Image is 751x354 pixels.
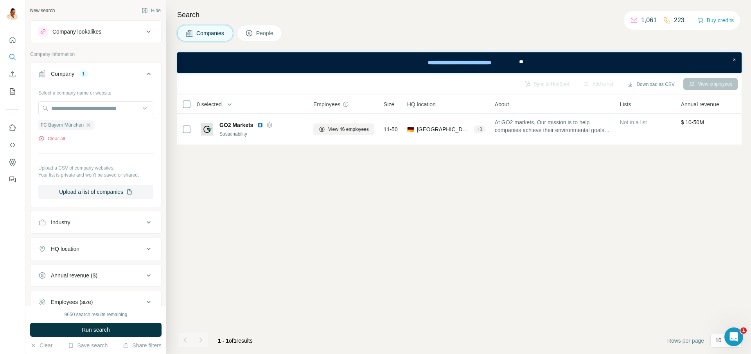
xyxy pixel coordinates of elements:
span: FC Bayern München [41,122,84,129]
button: Company lookalikes [31,22,161,41]
div: Company lookalikes [52,28,101,36]
span: Annual revenue [681,100,719,108]
div: HQ location [51,245,79,253]
button: Save search [68,341,108,349]
button: Use Surfe API [6,138,19,152]
span: Lists [620,100,631,108]
span: At GO2 markets, Our mission is to help companies achieve their environmental goals in the most su... [495,118,611,134]
div: Industry [51,218,70,226]
button: Share filters [123,341,162,349]
button: Quick start [6,33,19,47]
button: HQ location [31,240,161,258]
span: Not in a list [620,119,647,125]
span: Companies [196,29,225,37]
span: 1 [740,327,747,334]
span: results [218,338,253,344]
span: Run search [82,326,110,334]
img: LinkedIn logo [257,122,263,128]
img: Logo of GO2 Markets [201,123,213,136]
div: New search [30,7,55,14]
span: Employees [313,100,340,108]
span: 1 [234,338,237,344]
span: View 46 employees [328,126,369,133]
div: Sustainability [219,131,304,138]
div: Annual revenue ($) [51,272,97,279]
button: Enrich CSV [6,67,19,81]
div: + 3 [474,126,485,133]
button: View 46 employees [313,123,374,135]
p: 223 [674,16,685,25]
img: Avatar [6,8,19,20]
button: Clear all [38,135,65,142]
button: Download as CSV [622,79,680,90]
button: Employees (size) [31,293,161,311]
p: Company information [30,51,162,58]
button: Use Surfe on LinkedIn [6,121,19,135]
p: 1,061 [641,16,657,25]
iframe: Banner [177,52,742,73]
button: Industry [31,213,161,232]
button: My lists [6,84,19,98]
button: Annual revenue ($) [31,266,161,285]
span: Rows per page [667,337,704,345]
p: 10 [715,336,722,344]
span: 11-50 [384,125,398,133]
button: Search [6,50,19,64]
span: Size [384,100,394,108]
iframe: Intercom live chat [724,327,743,346]
button: Buy credits [697,15,734,26]
span: About [495,100,509,108]
button: Upload a list of companies [38,185,153,199]
span: $ 10-50M [681,119,704,125]
h4: Search [177,9,742,20]
button: Clear [30,341,52,349]
button: Run search [30,323,162,337]
p: Your list is private and won't be saved or shared. [38,172,153,179]
button: Dashboard [6,155,19,169]
div: Company [51,70,74,78]
span: HQ location [407,100,436,108]
div: Select a company name or website [38,86,153,97]
span: [GEOGRAPHIC_DATA], [GEOGRAPHIC_DATA] [417,125,471,133]
div: Employees (size) [51,298,93,306]
p: Upload a CSV of company websites. [38,164,153,172]
span: of [229,338,234,344]
span: GO2 Markets [219,121,253,129]
span: People [256,29,274,37]
span: 0 selected [197,100,222,108]
button: Company1 [31,64,161,86]
div: 1 [79,70,88,77]
button: Hide [136,5,166,16]
span: 🇩🇪 [407,125,414,133]
button: Feedback [6,172,19,186]
div: 9650 search results remaining [65,311,128,318]
span: 1 - 1 [218,338,229,344]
